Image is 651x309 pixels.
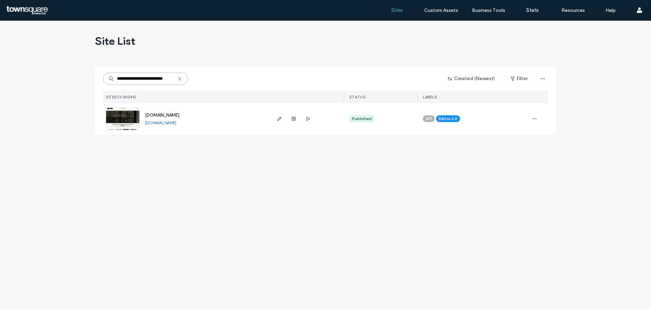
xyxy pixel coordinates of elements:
label: Sites [391,7,403,13]
button: Created (Newest) [442,73,501,84]
a: [DOMAIN_NAME] [145,113,179,118]
span: SITES (1/20049) [106,95,136,99]
button: Filter [504,73,534,84]
span: Editor 2.0 [439,116,457,122]
label: Stats [526,7,539,13]
span: Help [15,5,29,11]
label: Custom Assets [424,7,458,13]
label: Help [606,7,616,13]
span: LABELS [423,95,437,99]
label: Resources [561,7,585,13]
span: API [426,116,432,122]
div: Published [352,116,372,122]
a: [DOMAIN_NAME] [145,120,176,125]
label: Business Tools [472,7,505,13]
span: STATUS [349,95,366,99]
span: Site List [95,34,135,48]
